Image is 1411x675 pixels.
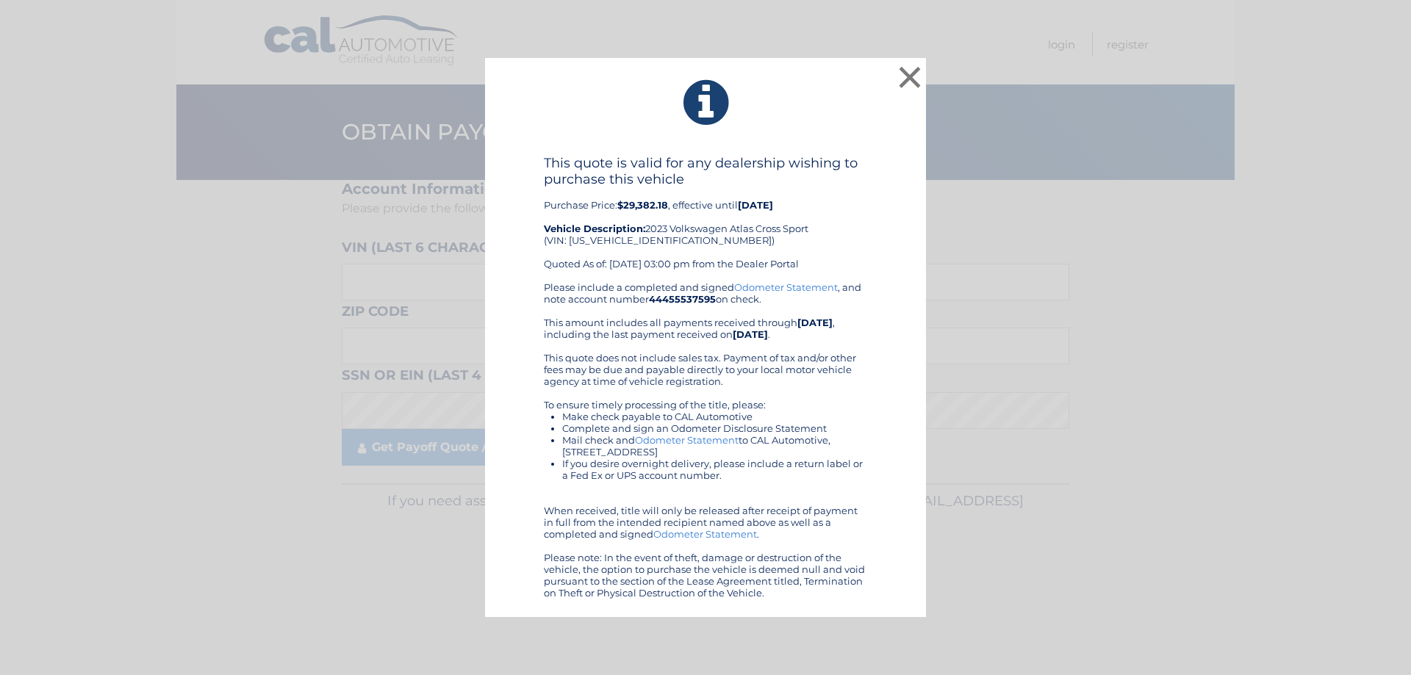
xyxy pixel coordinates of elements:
div: Purchase Price: , effective until 2023 Volkswagen Atlas Cross Sport (VIN: [US_VEHICLE_IDENTIFICAT... [544,155,867,281]
li: If you desire overnight delivery, please include a return label or a Fed Ex or UPS account number. [562,458,867,481]
b: [DATE] [738,199,773,211]
b: 44455537595 [649,293,716,305]
li: Complete and sign an Odometer Disclosure Statement [562,422,867,434]
b: $29,382.18 [617,199,668,211]
button: × [895,62,924,92]
h4: This quote is valid for any dealership wishing to purchase this vehicle [544,155,867,187]
a: Odometer Statement [653,528,757,540]
a: Odometer Statement [734,281,838,293]
strong: Vehicle Description: [544,223,645,234]
b: [DATE] [797,317,833,328]
div: Please include a completed and signed , and note account number on check. This amount includes al... [544,281,867,599]
li: Make check payable to CAL Automotive [562,411,867,422]
b: [DATE] [733,328,768,340]
li: Mail check and to CAL Automotive, [STREET_ADDRESS] [562,434,867,458]
a: Odometer Statement [635,434,739,446]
